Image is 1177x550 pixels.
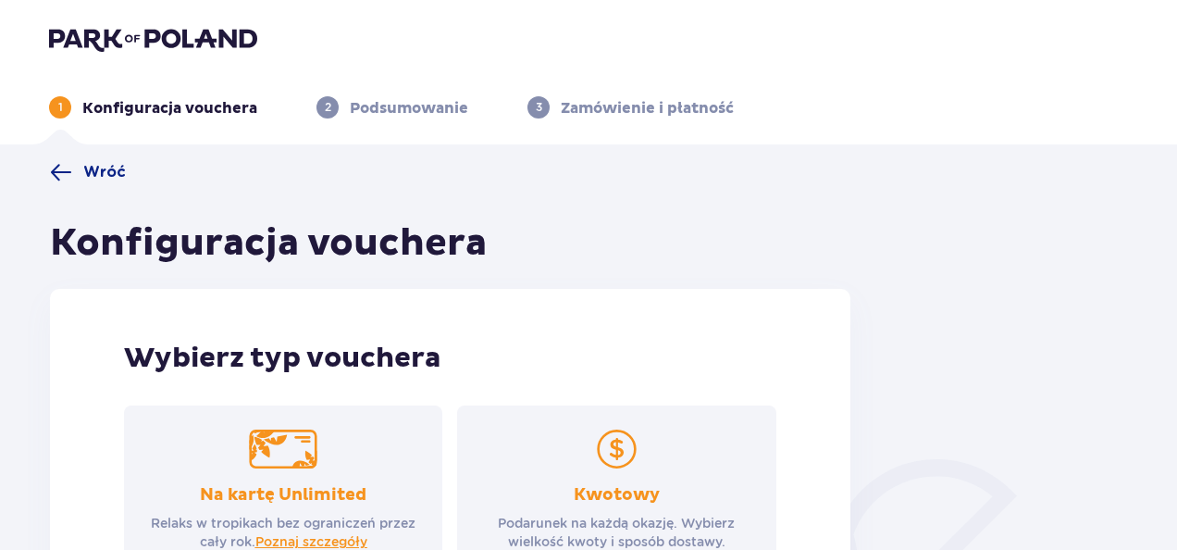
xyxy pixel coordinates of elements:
a: Wróć [50,161,126,183]
p: Kwotowy [574,484,660,506]
div: 1Konfiguracja vouchera [49,96,257,119]
div: 3Zamówienie i płatność [527,96,734,119]
p: Wybierz typ vouchera [124,341,776,376]
p: 2 [325,99,331,116]
p: Konfiguracja vouchera [82,98,257,119]
img: Park of Poland logo [49,26,257,52]
p: 3 [536,99,542,116]
div: 2Podsumowanie [316,96,468,119]
p: Zamówienie i płatność [561,98,734,119]
p: 1 [58,99,63,116]
p: Podsumowanie [350,98,468,119]
span: Wróć [83,162,126,182]
h1: Konfiguracja vouchera [50,220,487,267]
p: Na kartę Unlimited [200,484,366,506]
